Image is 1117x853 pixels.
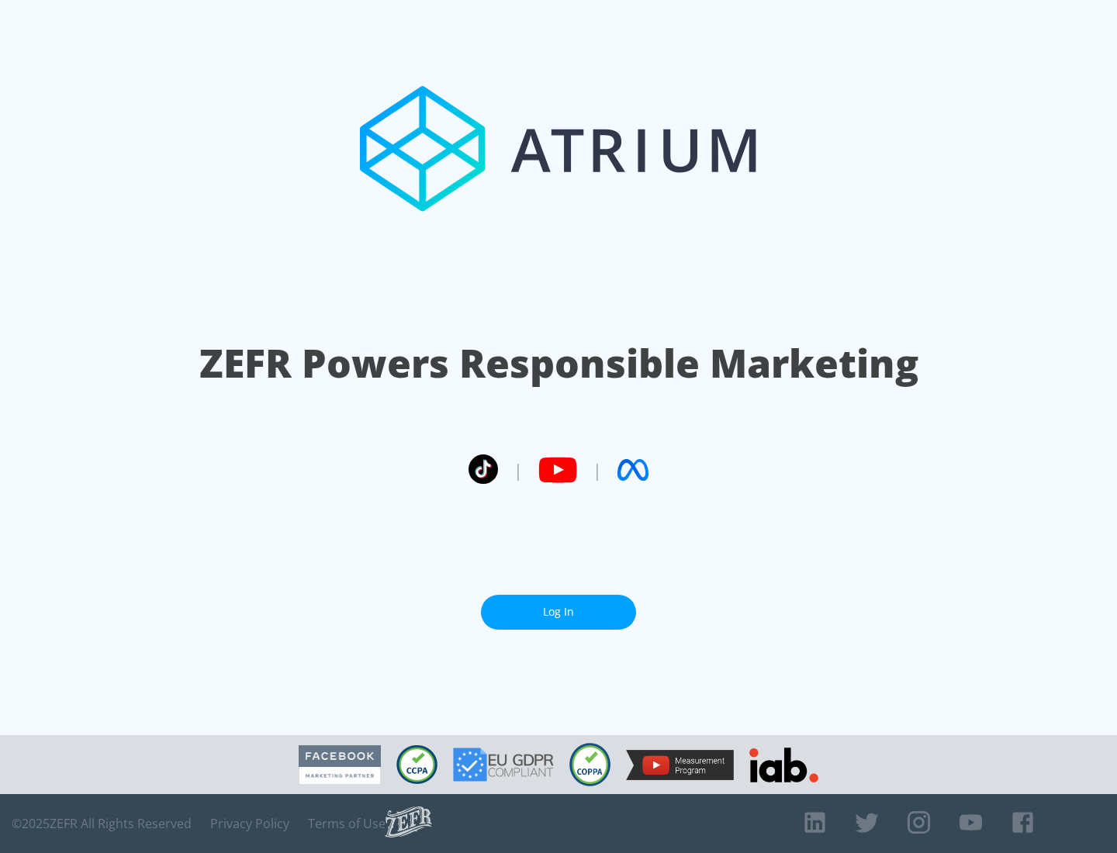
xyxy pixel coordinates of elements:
img: GDPR Compliant [453,748,554,782]
a: Log In [481,595,636,630]
img: COPPA Compliant [569,743,610,786]
h1: ZEFR Powers Responsible Marketing [199,337,918,390]
a: Privacy Policy [210,816,289,831]
span: | [514,458,523,482]
img: YouTube Measurement Program [626,750,734,780]
img: CCPA Compliant [396,745,437,784]
span: | [593,458,602,482]
img: IAB [749,748,818,782]
span: © 2025 ZEFR All Rights Reserved [12,816,192,831]
a: Terms of Use [308,816,386,831]
img: Facebook Marketing Partner [299,745,381,785]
